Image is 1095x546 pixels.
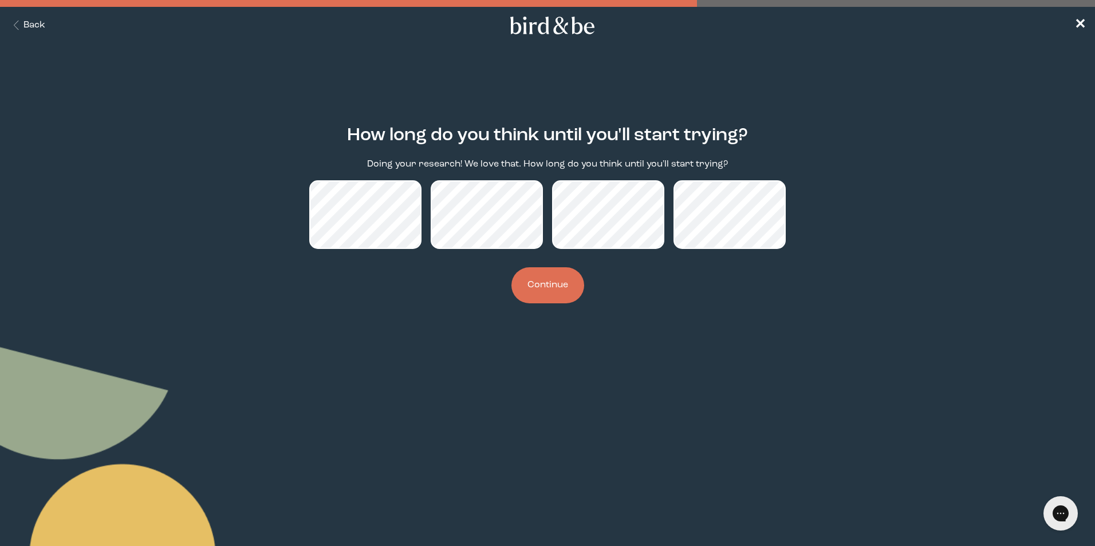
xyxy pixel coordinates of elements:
p: Doing your research! We love that. How long do you think until you'll start trying? [367,158,728,171]
button: Continue [511,267,584,303]
h2: How long do you think until you'll start trying? [347,122,748,149]
a: ✕ [1074,15,1086,35]
button: Back Button [9,19,45,32]
iframe: Gorgias live chat messenger [1038,492,1084,535]
span: ✕ [1074,18,1086,32]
